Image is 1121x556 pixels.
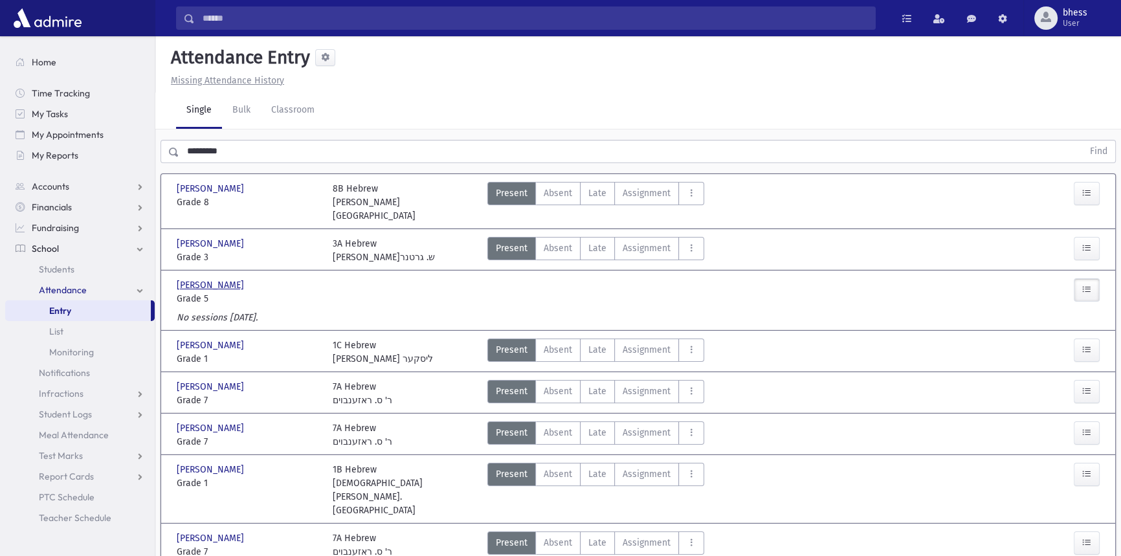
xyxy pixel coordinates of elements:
[588,426,606,439] span: Late
[39,408,92,420] span: Student Logs
[544,343,572,357] span: Absent
[177,421,247,435] span: [PERSON_NAME]
[487,421,704,449] div: AttTypes
[588,384,606,398] span: Late
[5,176,155,197] a: Accounts
[333,421,392,449] div: 7A Hebrew ר' ס. ראזענבוים
[32,129,104,140] span: My Appointments
[588,343,606,357] span: Late
[333,237,435,264] div: 3A Hebrew [PERSON_NAME]ש. גרטנר
[39,388,83,399] span: Infractions
[333,182,476,223] div: 8B Hebrew [PERSON_NAME] [GEOGRAPHIC_DATA]
[222,93,261,129] a: Bulk
[32,201,72,213] span: Financials
[177,352,320,366] span: Grade 1
[496,467,527,481] span: Present
[5,487,155,507] a: PTC Schedule
[333,463,476,517] div: 1B Hebrew [DEMOGRAPHIC_DATA][PERSON_NAME]. [GEOGRAPHIC_DATA]
[5,238,155,259] a: School
[544,536,572,550] span: Absent
[49,305,71,317] span: Entry
[32,56,56,68] span: Home
[176,93,222,129] a: Single
[177,394,320,407] span: Grade 7
[177,237,247,250] span: [PERSON_NAME]
[5,104,155,124] a: My Tasks
[5,342,155,362] a: Monitoring
[487,380,704,407] div: AttTypes
[487,237,704,264] div: AttTypes
[177,380,247,394] span: [PERSON_NAME]
[39,491,94,503] span: PTC Schedule
[32,181,69,192] span: Accounts
[333,380,392,407] div: 7A Hebrew ר' ס. ראזענבוים
[5,445,155,466] a: Test Marks
[32,243,59,254] span: School
[623,186,671,200] span: Assignment
[177,435,320,449] span: Grade 7
[333,339,433,366] div: 1C Hebrew [PERSON_NAME] ליסקער
[5,259,155,280] a: Students
[39,284,87,296] span: Attendance
[496,343,527,357] span: Present
[39,471,94,482] span: Report Cards
[496,241,527,255] span: Present
[5,145,155,166] a: My Reports
[177,531,247,545] span: [PERSON_NAME]
[544,426,572,439] span: Absent
[5,404,155,425] a: Student Logs
[177,250,320,264] span: Grade 3
[544,186,572,200] span: Absent
[487,463,704,517] div: AttTypes
[1063,8,1087,18] span: bhess
[1063,18,1087,28] span: User
[623,241,671,255] span: Assignment
[166,75,284,86] a: Missing Attendance History
[177,311,258,324] label: No sessions [DATE].
[5,83,155,104] a: Time Tracking
[49,346,94,358] span: Monitoring
[32,108,68,120] span: My Tasks
[32,222,79,234] span: Fundraising
[166,47,310,69] h5: Attendance Entry
[5,321,155,342] a: List
[177,463,247,476] span: [PERSON_NAME]
[496,426,527,439] span: Present
[5,280,155,300] a: Attendance
[177,278,247,292] span: [PERSON_NAME]
[177,195,320,209] span: Grade 8
[32,87,90,99] span: Time Tracking
[39,263,74,275] span: Students
[10,5,85,31] img: AdmirePro
[5,217,155,238] a: Fundraising
[1082,140,1115,162] button: Find
[49,326,63,337] span: List
[588,186,606,200] span: Late
[623,467,671,481] span: Assignment
[5,197,155,217] a: Financials
[588,241,606,255] span: Late
[588,467,606,481] span: Late
[177,292,320,306] span: Grade 5
[487,182,704,223] div: AttTypes
[39,450,83,461] span: Test Marks
[496,186,527,200] span: Present
[5,425,155,445] a: Meal Attendance
[177,182,247,195] span: [PERSON_NAME]
[5,124,155,145] a: My Appointments
[496,536,527,550] span: Present
[5,507,155,528] a: Teacher Schedule
[5,383,155,404] a: Infractions
[5,362,155,383] a: Notifications
[544,241,572,255] span: Absent
[496,384,527,398] span: Present
[177,476,320,490] span: Grade 1
[5,52,155,72] a: Home
[5,466,155,487] a: Report Cards
[39,429,109,441] span: Meal Attendance
[544,467,572,481] span: Absent
[171,75,284,86] u: Missing Attendance History
[195,6,875,30] input: Search
[177,339,247,352] span: [PERSON_NAME]
[487,339,704,366] div: AttTypes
